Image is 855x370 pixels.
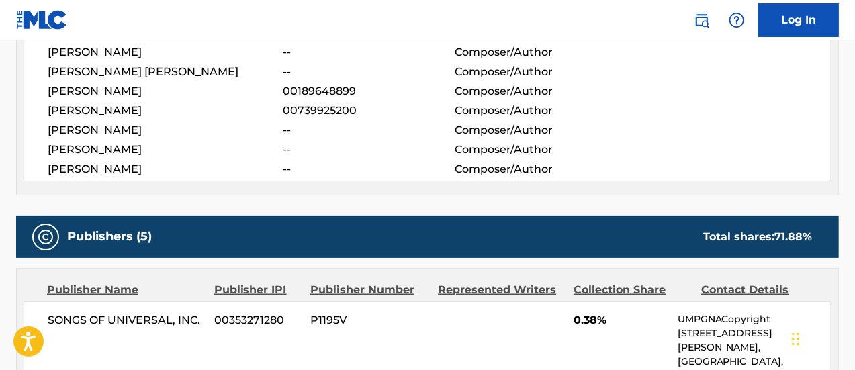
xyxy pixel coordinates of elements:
div: Publisher IPI [214,282,300,298]
span: Composer/Author [455,103,611,119]
div: Collection Share [574,282,691,298]
span: 00739925200 [283,103,455,119]
span: [PERSON_NAME] [48,44,283,60]
div: Represented Writers [438,282,564,298]
span: Composer/Author [455,44,611,60]
span: 00353271280 [214,312,300,328]
iframe: Chat Widget [788,306,855,370]
span: Composer/Author [455,83,611,99]
span: Composer/Author [455,142,611,158]
div: Publisher Name [47,282,204,298]
span: [PERSON_NAME] [PERSON_NAME] [48,64,283,80]
span: 0.38% [574,312,668,328]
span: -- [283,44,455,60]
a: Public Search [688,7,715,34]
h5: Publishers (5) [67,229,152,244]
span: [PERSON_NAME] [48,161,283,177]
span: [PERSON_NAME] [48,103,283,119]
span: [PERSON_NAME] [48,142,283,158]
span: 71.88 % [774,230,812,243]
p: UMPGNACopyright [678,312,831,326]
span: -- [283,122,455,138]
span: [PERSON_NAME] [48,122,283,138]
span: SONGS OF UNIVERSAL, INC. [48,312,204,328]
img: help [729,12,745,28]
span: Composer/Author [455,64,611,80]
div: Contact Details [701,282,819,298]
span: 00189648899 [283,83,455,99]
div: Drag [792,319,800,359]
span: -- [283,142,455,158]
div: Help [723,7,750,34]
p: [STREET_ADDRESS][PERSON_NAME], [678,326,831,355]
div: Publisher Number [310,282,428,298]
span: -- [283,161,455,177]
img: Publishers [38,229,54,245]
img: MLC Logo [16,10,68,30]
img: search [694,12,710,28]
span: -- [283,64,455,80]
a: Log In [758,3,839,37]
span: Composer/Author [455,161,611,177]
span: P1195V [310,312,428,328]
span: Composer/Author [455,122,611,138]
span: [PERSON_NAME] [48,83,283,99]
div: Total shares: [703,229,812,245]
